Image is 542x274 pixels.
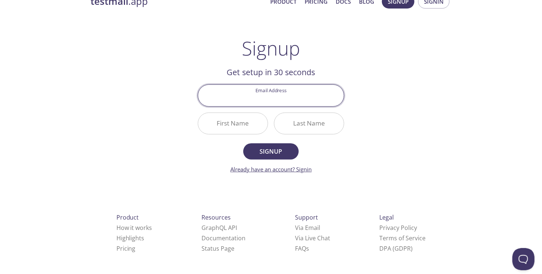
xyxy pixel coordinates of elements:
button: Signup [243,143,299,160]
a: Status Page [201,244,234,253]
span: Support [295,213,318,221]
a: Highlights [116,234,145,242]
a: Terms of Service [379,234,426,242]
a: How it works [116,224,152,232]
h2: Get setup in 30 seconds [198,66,344,78]
a: DPA (GDPR) [379,244,413,253]
span: Resources [201,213,231,221]
a: Via Live Chat [295,234,330,242]
span: Product [116,213,139,221]
a: FAQ [295,244,309,253]
span: s [306,244,309,253]
a: Pricing [116,244,136,253]
iframe: Help Scout Beacon - Open [512,248,535,270]
h1: Signup [242,37,300,59]
a: GraphQL API [201,224,237,232]
a: Already have an account? Signin [230,166,312,173]
span: Signup [251,146,291,157]
a: Documentation [201,234,245,242]
a: Via Email [295,224,320,232]
span: Legal [379,213,394,221]
a: Privacy Policy [379,224,417,232]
